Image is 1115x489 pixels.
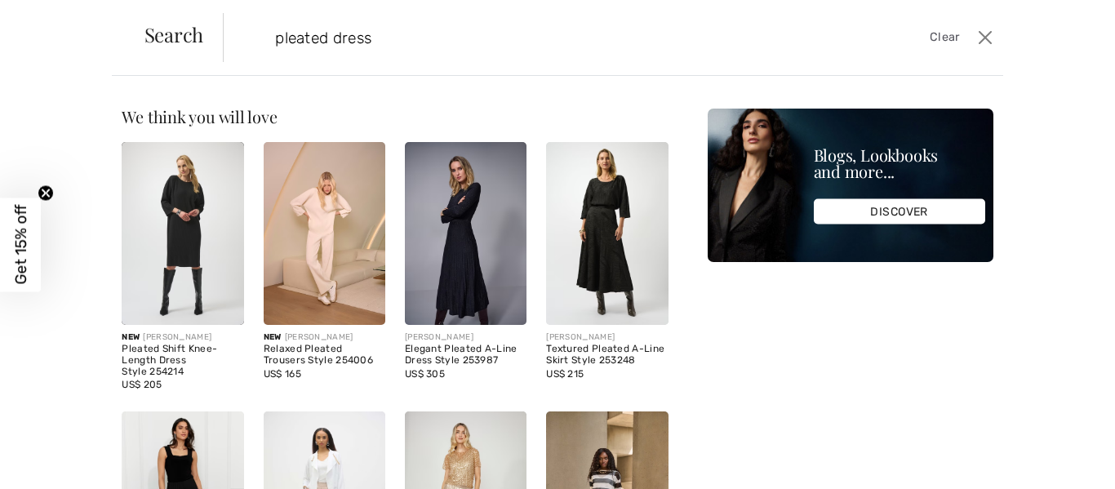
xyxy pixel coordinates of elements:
span: Clear [930,29,960,47]
div: Relaxed Pleated Trousers Style 254006 [264,344,385,367]
span: Search [144,24,204,44]
span: Get 15% off [11,205,30,285]
div: DISCOVER [814,199,985,224]
div: [PERSON_NAME] [405,331,526,344]
div: [PERSON_NAME] [546,331,668,344]
img: Textured Pleated A-Line Skirt Style 253248. Black [546,142,668,325]
button: Close [973,24,997,51]
span: New [264,332,282,342]
img: Elegant Pleated A-Line Dress Style 253987. Black [405,142,526,325]
div: Elegant Pleated A-Line Dress Style 253987 [405,344,526,367]
span: New [122,332,140,342]
img: Blogs, Lookbooks and more... [708,109,993,262]
img: Relaxed Pleated Trousers Style 254006. Black [264,142,385,325]
button: Close teaser [38,184,54,201]
div: Blogs, Lookbooks and more... [814,147,985,180]
img: Pleated Shift Knee-Length Dress Style 254214. Black [122,142,243,325]
span: Help [37,11,70,26]
div: Textured Pleated A-Line Skirt Style 253248 [546,344,668,367]
span: US$ 205 [122,379,162,390]
input: TYPE TO SEARCH [263,13,795,62]
span: US$ 215 [546,368,584,380]
div: [PERSON_NAME] [122,331,243,344]
div: [PERSON_NAME] [264,331,385,344]
span: US$ 165 [264,368,301,380]
div: Pleated Shift Knee-Length Dress Style 254214 [122,344,243,377]
span: US$ 305 [405,368,445,380]
span: We think you will love [122,105,277,127]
